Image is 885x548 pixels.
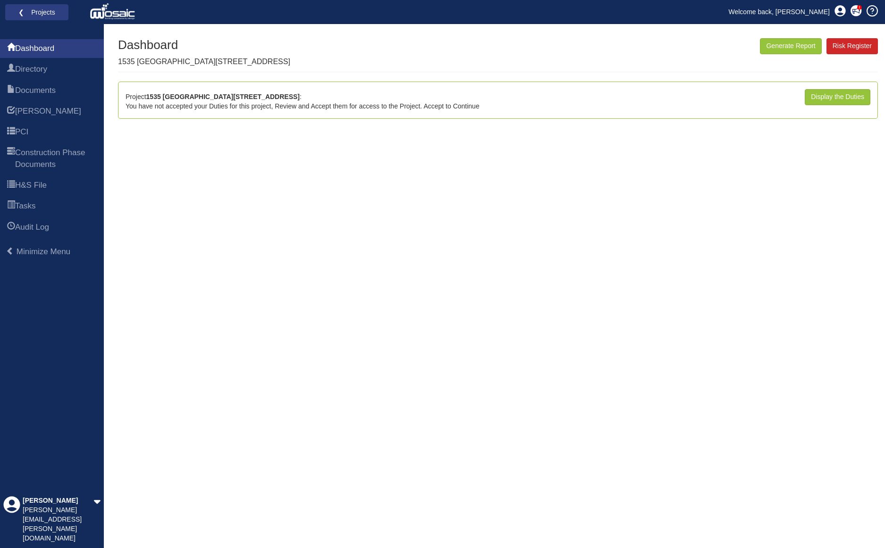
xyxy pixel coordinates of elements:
span: H&S File [7,180,15,191]
div: Project : You have not accepted your Duties for this project, Review and Accept them for access t... [126,89,480,111]
span: Tasks [15,200,35,212]
span: Audit Log [15,222,49,233]
span: Minimize Menu [6,247,14,255]
span: Dashboard [7,43,15,55]
b: 1535 [GEOGRAPHIC_DATA][STREET_ADDRESS] [146,93,300,100]
a: Risk Register [826,38,878,54]
span: HARI [7,106,15,117]
span: PCI [7,127,15,138]
span: Documents [7,85,15,97]
span: Audit Log [7,222,15,233]
iframe: Chat [845,506,878,541]
span: Construction Phase Documents [15,147,97,170]
span: Directory [15,64,47,75]
img: logo_white.png [90,2,137,21]
h1: Dashboard [118,38,290,52]
span: Minimize Menu [17,247,70,256]
span: Directory [7,64,15,75]
span: HARI [15,106,81,117]
p: 1535 [GEOGRAPHIC_DATA][STREET_ADDRESS] [118,57,290,67]
div: Profile [3,496,20,543]
a: Welcome back, [PERSON_NAME] [722,5,837,19]
button: Generate Report [760,38,821,54]
span: Documents [15,85,56,96]
span: PCI [15,126,28,138]
a: ❮ Projects [11,6,62,18]
span: Tasks [7,201,15,212]
span: Dashboard [15,43,54,54]
div: [PERSON_NAME][EMAIL_ADDRESS][PERSON_NAME][DOMAIN_NAME] [23,506,93,543]
span: H&S File [15,180,47,191]
span: Construction Phase Documents [7,148,15,171]
a: Display the Duties [805,89,870,105]
div: [PERSON_NAME] [23,496,93,506]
